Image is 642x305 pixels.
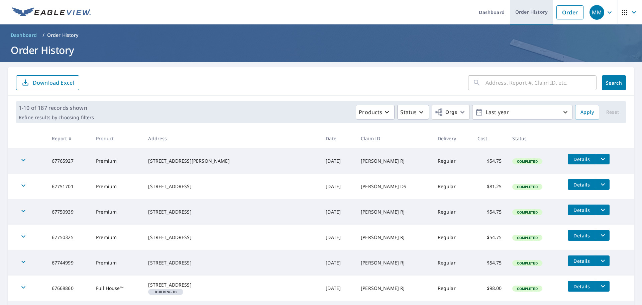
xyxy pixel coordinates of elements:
[572,181,592,188] span: Details
[432,250,472,276] td: Regular
[432,148,472,174] td: Regular
[91,199,143,225] td: Premium
[596,255,610,266] button: filesDropdownBtn-67744999
[432,276,472,301] td: Regular
[11,32,37,39] span: Dashboard
[556,5,583,19] a: Order
[590,5,604,20] div: MM
[8,30,634,41] nav: breadcrumb
[8,30,40,41] a: Dashboard
[472,174,507,199] td: $81.25
[148,259,315,266] div: [STREET_ADDRESS]
[355,250,432,276] td: [PERSON_NAME] RJ
[46,148,91,174] td: 67765927
[320,148,355,174] td: [DATE]
[356,105,395,120] button: Products
[355,148,432,174] td: [PERSON_NAME] RJ
[46,129,91,148] th: Report #
[19,104,94,112] p: 1-10 of 187 records shown
[19,115,94,121] p: Refine results by choosing filters
[472,225,507,250] td: $54.75
[513,261,541,265] span: Completed
[572,156,592,162] span: Details
[572,283,592,290] span: Details
[148,183,315,190] div: [STREET_ADDRESS]
[148,158,315,164] div: [STREET_ADDRESS][PERSON_NAME]
[596,230,610,241] button: filesDropdownBtn-67750325
[513,184,541,189] span: Completed
[575,105,599,120] button: Apply
[596,179,610,190] button: filesDropdownBtn-67751701
[320,199,355,225] td: [DATE]
[42,31,44,39] li: /
[572,232,592,239] span: Details
[602,75,626,90] button: Search
[91,174,143,199] td: Premium
[155,290,177,294] em: Building ID
[8,43,634,57] h1: Order History
[148,282,315,288] div: [STREET_ADDRESS]
[472,129,507,148] th: Cost
[472,105,572,120] button: Last year
[355,174,432,199] td: [PERSON_NAME] DS
[568,281,596,292] button: detailsBtn-67668860
[91,276,143,301] td: Full House™
[513,159,541,164] span: Completed
[432,129,472,148] th: Delivery
[472,276,507,301] td: $98.00
[472,148,507,174] td: $54.75
[513,286,541,291] span: Completed
[12,7,91,17] img: EV Logo
[148,234,315,241] div: [STREET_ADDRESS]
[486,73,597,92] input: Address, Report #, Claim ID, etc.
[359,108,382,116] p: Products
[46,250,91,276] td: 67744999
[513,210,541,215] span: Completed
[472,250,507,276] td: $54.75
[432,105,469,120] button: Orgs
[596,154,610,164] button: filesDropdownBtn-67765927
[16,75,79,90] button: Download Excel
[91,225,143,250] td: Premium
[33,79,74,86] p: Download Excel
[568,179,596,190] button: detailsBtn-67751701
[320,276,355,301] td: [DATE]
[432,225,472,250] td: Regular
[568,230,596,241] button: detailsBtn-67750325
[47,32,79,39] p: Order History
[148,209,315,215] div: [STREET_ADDRESS]
[91,250,143,276] td: Premium
[91,148,143,174] td: Premium
[355,225,432,250] td: [PERSON_NAME] RJ
[507,129,562,148] th: Status
[355,276,432,301] td: [PERSON_NAME] RJ
[320,174,355,199] td: [DATE]
[483,106,561,118] p: Last year
[46,276,91,301] td: 67668860
[432,174,472,199] td: Regular
[46,199,91,225] td: 67750939
[568,154,596,164] button: detailsBtn-67765927
[596,205,610,215] button: filesDropdownBtn-67750939
[355,129,432,148] th: Claim ID
[472,199,507,225] td: $54.75
[432,199,472,225] td: Regular
[46,174,91,199] td: 67751701
[320,129,355,148] th: Date
[91,129,143,148] th: Product
[400,108,417,116] p: Status
[596,281,610,292] button: filesDropdownBtn-67668860
[435,108,457,117] span: Orgs
[46,225,91,250] td: 67750325
[568,255,596,266] button: detailsBtn-67744999
[513,235,541,240] span: Completed
[568,205,596,215] button: detailsBtn-67750939
[572,258,592,264] span: Details
[320,225,355,250] td: [DATE]
[355,199,432,225] td: [PERSON_NAME] RJ
[397,105,429,120] button: Status
[320,250,355,276] td: [DATE]
[580,108,594,117] span: Apply
[572,207,592,213] span: Details
[607,80,621,86] span: Search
